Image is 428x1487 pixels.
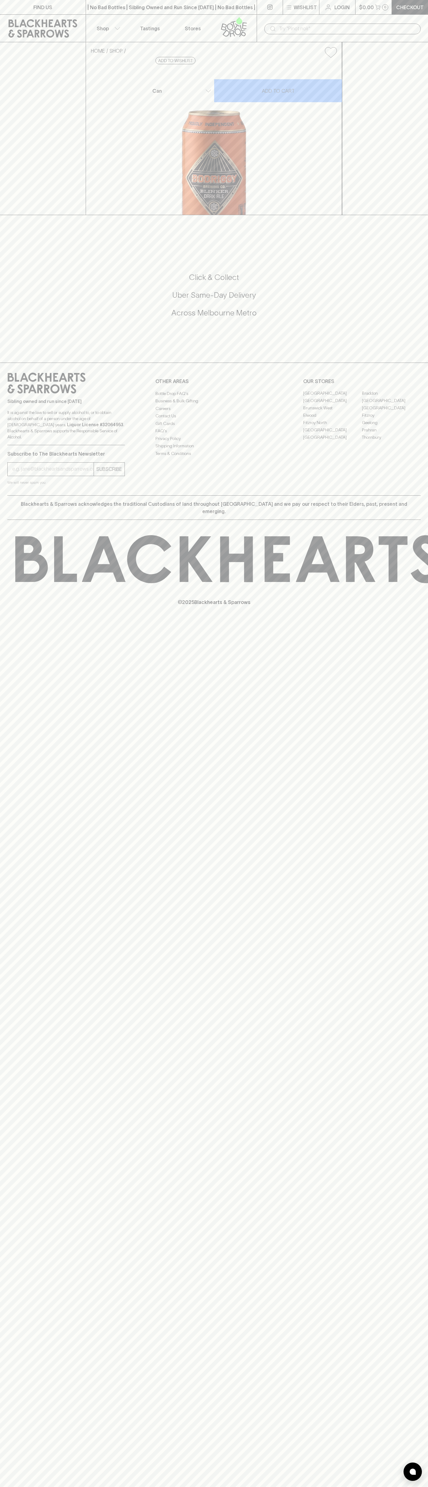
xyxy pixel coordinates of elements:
a: Gift Cards [155,420,273,427]
a: [GEOGRAPHIC_DATA] [303,434,362,441]
a: Elwood [303,412,362,419]
strong: Liquor License #32064953 [67,422,123,427]
div: Can [150,85,214,97]
a: Careers [155,405,273,412]
h5: Click & Collect [7,272,421,282]
a: [GEOGRAPHIC_DATA] [362,397,421,404]
img: 52726.png [86,63,342,215]
p: Checkout [396,4,424,11]
p: Login [334,4,350,11]
a: [GEOGRAPHIC_DATA] [362,404,421,412]
a: Bottle Drop FAQ's [155,390,273,397]
p: SUBSCRIBE [96,465,122,473]
a: Business & Bulk Gifting [155,397,273,405]
button: Shop [86,15,129,42]
p: FIND US [33,4,52,11]
a: [GEOGRAPHIC_DATA] [303,427,362,434]
a: Brunswick West [303,404,362,412]
p: Stores [185,25,201,32]
div: Call to action block [7,248,421,350]
p: It is against the law to sell or supply alcohol to, or to obtain alcohol on behalf of a person un... [7,409,125,440]
p: Shop [97,25,109,32]
a: FAQ's [155,427,273,435]
p: OUR STORES [303,378,421,385]
p: OTHER AREAS [155,378,273,385]
p: Subscribe to The Blackhearts Newsletter [7,450,125,457]
a: [GEOGRAPHIC_DATA] [303,397,362,404]
p: Blackhearts & Sparrows acknowledges the traditional Custodians of land throughout [GEOGRAPHIC_DAT... [12,500,416,515]
a: Braddon [362,390,421,397]
input: e.g. jane@blackheartsandsparrows.com.au [12,464,94,474]
h5: Uber Same-Day Delivery [7,290,421,300]
a: Contact Us [155,412,273,420]
a: HOME [91,48,105,54]
a: Privacy Policy [155,435,273,442]
img: bubble-icon [410,1469,416,1475]
p: Can [152,87,162,95]
a: Stores [171,15,214,42]
a: SHOP [110,48,123,54]
a: Terms & Conditions [155,450,273,457]
p: 0 [384,6,386,9]
button: SUBSCRIBE [94,463,125,476]
input: Try "Pinot noir" [279,24,416,34]
a: [GEOGRAPHIC_DATA] [303,390,362,397]
a: Thornbury [362,434,421,441]
p: Sibling owned and run since [DATE] [7,398,125,404]
a: Geelong [362,419,421,427]
a: Fitzroy North [303,419,362,427]
a: Prahran [362,427,421,434]
button: Add to wishlist [322,45,339,60]
a: Tastings [128,15,171,42]
a: Shipping Information [155,442,273,450]
button: Add to wishlist [155,57,195,64]
h5: Across Melbourne Metro [7,308,421,318]
p: $0.00 [359,4,374,11]
a: Fitzroy [362,412,421,419]
p: Tastings [140,25,160,32]
p: We will never spam you [7,479,125,486]
p: Wishlist [294,4,317,11]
